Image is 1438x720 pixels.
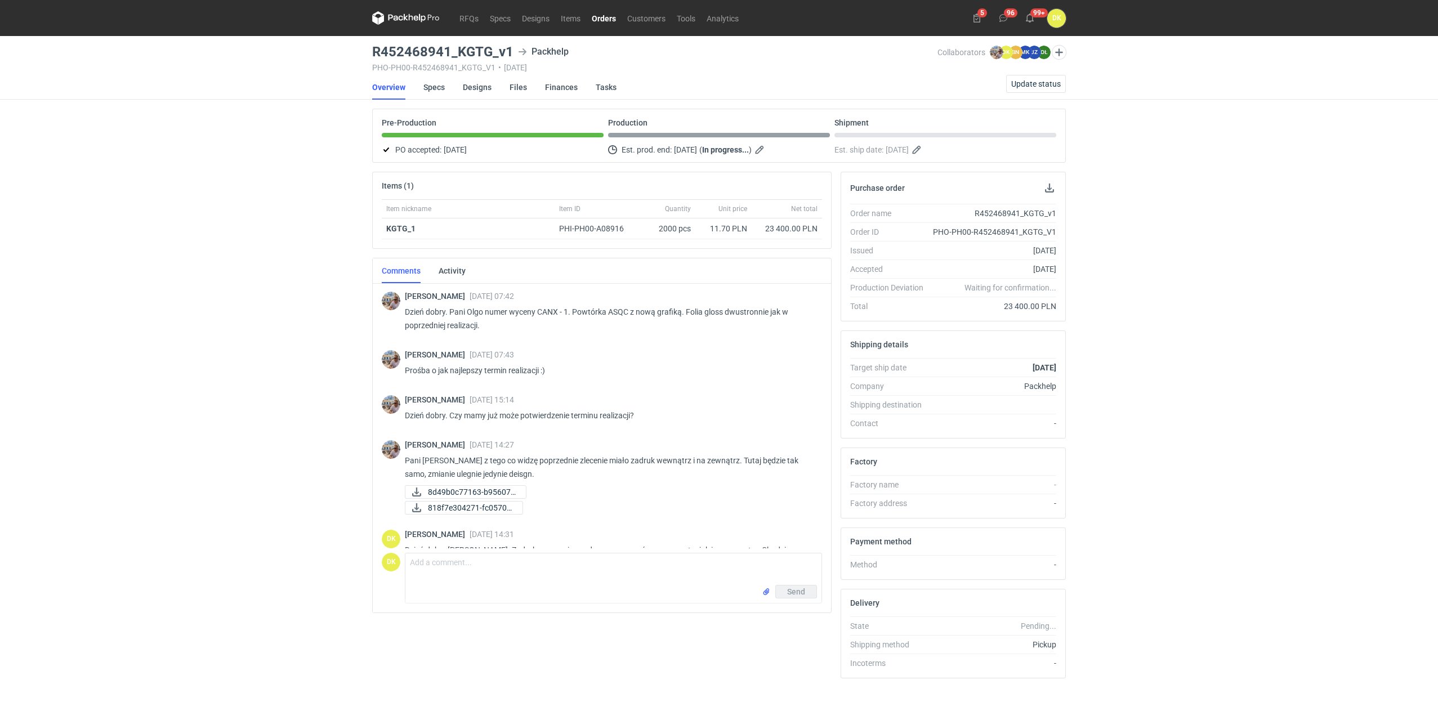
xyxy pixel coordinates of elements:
a: Designs [463,75,492,100]
p: Prośba o jak najlepszy termin realizacji :) [405,364,813,377]
h3: R452468941_KGTG_v1 [372,45,513,59]
svg: Packhelp Pro [372,11,440,25]
div: Incoterms [850,658,932,669]
h2: Delivery [850,598,879,607]
figcaption: JZ [1028,46,1041,59]
div: Method [850,559,932,570]
span: Unit price [718,204,747,213]
div: PHO-PH00-R452468941_KGTG_V1 [DATE] [372,63,937,72]
span: Update status [1011,80,1061,88]
a: Finances [545,75,578,100]
div: PHO-PH00-R452468941_KGTG_V1 [932,226,1056,238]
figcaption: MK [1019,46,1032,59]
a: Items [555,11,586,25]
span: Quantity [665,204,691,213]
span: [DATE] 07:43 [470,350,514,359]
div: R452468941_KGTG_v1 [932,208,1056,219]
div: Shipping destination [850,399,932,410]
button: Edit estimated production end date [754,143,767,156]
span: [PERSON_NAME] [405,292,470,301]
div: Total [850,301,932,312]
span: Net total [791,204,818,213]
img: Michał Palasek [382,350,400,369]
span: Collaborators [937,48,985,57]
button: 5 [968,9,986,27]
img: Michał Palasek [382,292,400,310]
p: Dzień dobry. Czy mamy już może potwierdzenie terminu realizacji? [405,409,813,422]
span: [PERSON_NAME] [405,350,470,359]
span: Item ID [559,204,580,213]
button: DK [1047,9,1066,28]
div: - [932,658,1056,669]
p: Shipment [834,118,869,127]
div: Issued [850,245,932,256]
span: [PERSON_NAME] [405,530,470,539]
em: ( [699,145,702,154]
span: [DATE] [444,143,467,156]
div: Dominika Kaczyńska [382,530,400,548]
div: Michał Palasek [382,395,400,414]
span: 818f7e304271-fc05708... [428,502,513,514]
span: [DATE] 07:42 [470,292,514,301]
div: Packhelp [518,45,569,59]
div: - [932,559,1056,570]
a: Tools [671,11,701,25]
p: Production [608,118,647,127]
h2: Purchase order [850,184,905,193]
p: Dzień dobry. Pani Olgo numer wyceny CANX - 1. Powtórka ASQC z nową grafiką. Folia gloss dwustronn... [405,305,813,332]
a: 818f7e304271-fc05708... [405,501,523,515]
span: Item nickname [386,204,431,213]
div: PO accepted: [382,143,604,156]
em: Pending... [1021,621,1056,630]
div: 23 400.00 PLN [932,301,1056,312]
div: Order ID [850,226,932,238]
p: Dzień dobry [PERSON_NAME]. Zadruk covera się zgadza - mamy zarówno wewnątrz jak i na zewnątrz. Ch... [405,543,813,584]
div: 818f7e304271-fc057081_867b_4006_9805_54bd9a2fac33.jpeg [405,501,517,515]
div: Production Deviation [850,282,932,293]
span: [DATE] 15:14 [470,395,514,404]
a: RFQs [454,11,484,25]
div: 2000 pcs [639,218,695,239]
span: Send [787,588,805,596]
em: ) [749,145,752,154]
div: - [932,418,1056,429]
em: Waiting for confirmation... [964,282,1056,293]
div: Factory address [850,498,932,509]
h2: Factory [850,457,877,466]
a: Specs [484,11,516,25]
img: Michał Palasek [382,440,400,459]
a: Specs [423,75,445,100]
div: Target ship date [850,362,932,373]
div: Est. prod. end: [608,143,830,156]
div: Dominika Kaczyńska [382,553,400,571]
a: Tasks [596,75,617,100]
span: [DATE] [674,143,697,156]
span: • [498,63,501,72]
div: 11.70 PLN [700,223,747,234]
div: Accepted [850,263,932,275]
div: PHI-PH00-A08916 [559,223,635,234]
button: Send [775,585,817,598]
div: Company [850,381,932,392]
div: Shipping method [850,639,932,650]
button: Download PO [1043,181,1056,195]
h2: Items (1) [382,181,414,190]
a: Analytics [701,11,744,25]
strong: [DATE] [1033,363,1056,372]
div: 23 400.00 PLN [756,223,818,234]
div: Packhelp [932,381,1056,392]
button: 99+ [1021,9,1039,27]
div: Contact [850,418,932,429]
a: Customers [622,11,671,25]
a: Files [510,75,527,100]
div: State [850,620,932,632]
figcaption: DK [382,530,400,548]
span: [PERSON_NAME] [405,440,470,449]
div: [DATE] [932,245,1056,256]
button: Update status [1006,75,1066,93]
div: 8d49b0c77163-b95607e2_17eb_484b_86b4_c2d06a380166.jpeg [405,485,517,499]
